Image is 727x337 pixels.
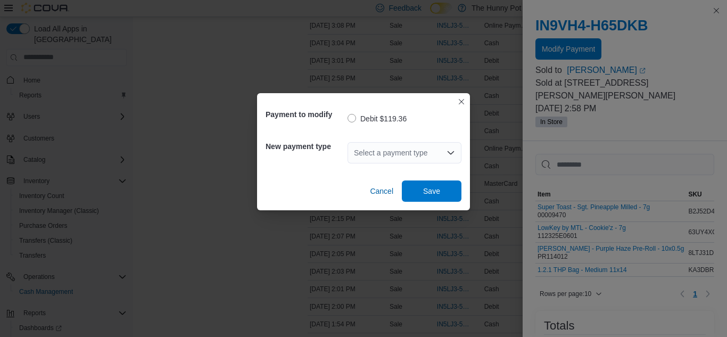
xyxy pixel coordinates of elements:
h5: New payment type [266,136,345,157]
button: Open list of options [447,149,455,157]
button: Closes this modal window [455,95,468,108]
input: Accessible screen reader label [354,146,355,159]
button: Cancel [366,180,398,202]
span: Save [423,186,440,196]
button: Save [402,180,461,202]
label: Debit $119.36 [348,112,407,125]
h5: Payment to modify [266,104,345,125]
span: Cancel [370,186,393,196]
